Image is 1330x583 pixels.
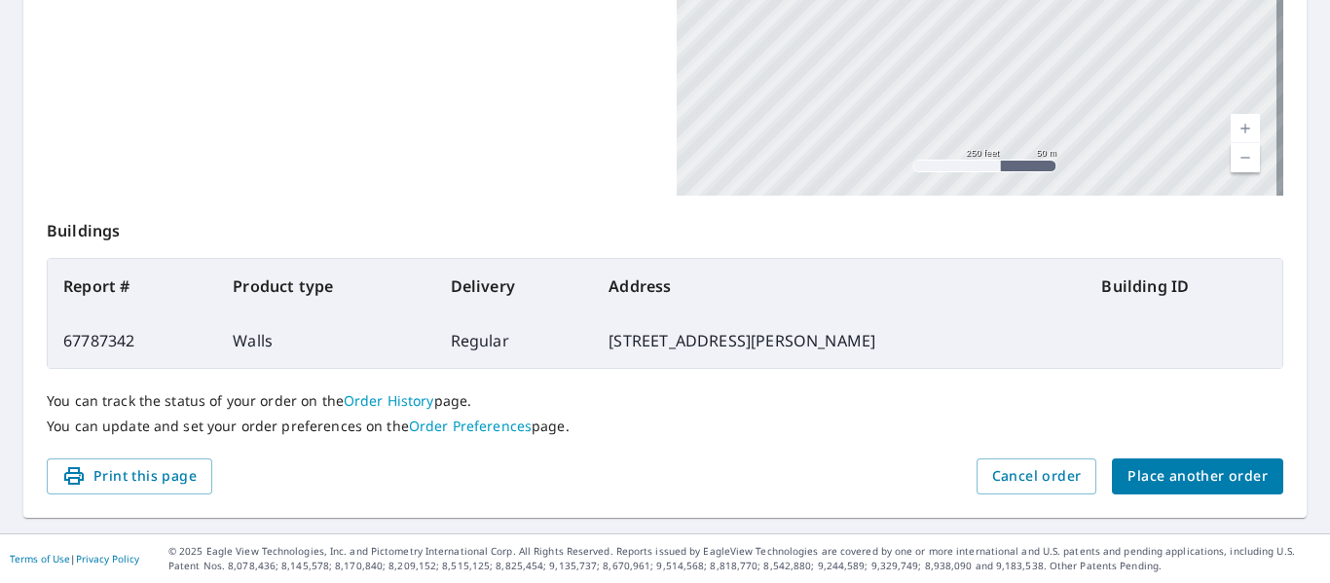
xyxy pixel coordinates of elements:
p: You can update and set your order preferences on the page. [47,418,1283,435]
p: You can track the status of your order on the page. [47,392,1283,410]
a: Current Level 17, Zoom Out [1231,143,1260,172]
p: | [10,553,139,565]
a: Current Level 17, Zoom In [1231,114,1260,143]
button: Print this page [47,458,212,494]
span: Cancel order [992,464,1082,489]
th: Report # [48,259,217,313]
th: Delivery [435,259,594,313]
button: Cancel order [977,458,1097,494]
td: Regular [435,313,594,368]
td: [STREET_ADDRESS][PERSON_NAME] [593,313,1086,368]
span: Place another order [1127,464,1268,489]
a: Order History [344,391,434,410]
p: © 2025 Eagle View Technologies, Inc. and Pictometry International Corp. All Rights Reserved. Repo... [168,544,1320,573]
th: Product type [217,259,434,313]
a: Order Preferences [409,417,532,435]
span: Print this page [62,464,197,489]
td: 67787342 [48,313,217,368]
td: Walls [217,313,434,368]
button: Place another order [1112,458,1283,494]
th: Building ID [1086,259,1282,313]
a: Privacy Policy [76,552,139,565]
a: Terms of Use [10,552,70,565]
th: Address [593,259,1086,313]
p: Buildings [47,196,1283,258]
